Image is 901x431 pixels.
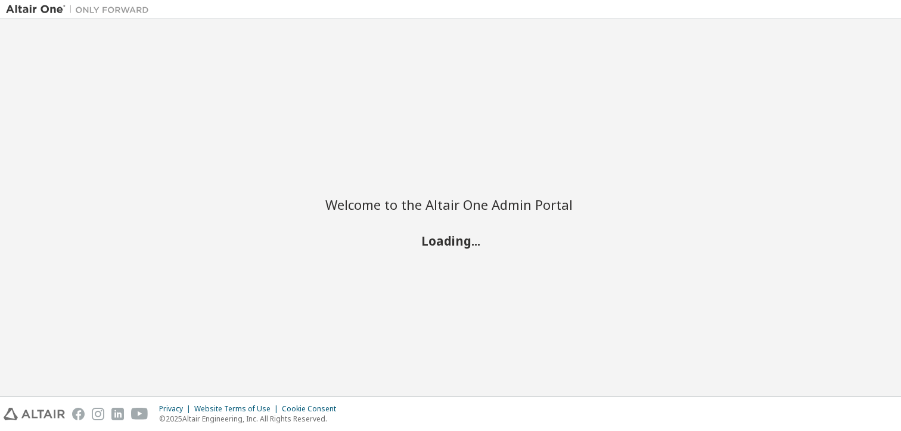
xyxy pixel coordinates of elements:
[92,408,104,420] img: instagram.svg
[4,408,65,420] img: altair_logo.svg
[131,408,148,420] img: youtube.svg
[325,232,576,248] h2: Loading...
[111,408,124,420] img: linkedin.svg
[194,404,282,414] div: Website Terms of Use
[282,404,343,414] div: Cookie Consent
[6,4,155,15] img: Altair One
[159,404,194,414] div: Privacy
[159,414,343,424] p: © 2025 Altair Engineering, Inc. All Rights Reserved.
[325,196,576,213] h2: Welcome to the Altair One Admin Portal
[72,408,85,420] img: facebook.svg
